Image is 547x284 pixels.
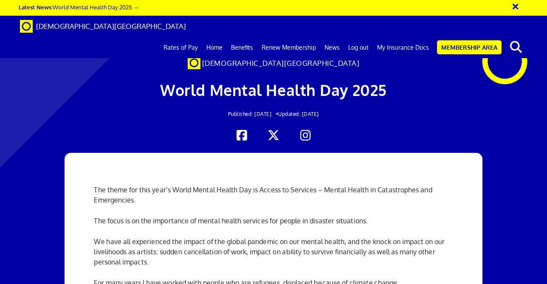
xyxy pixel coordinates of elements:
a: Home [202,37,227,58]
a: Rates of Pay [159,37,202,58]
p: The theme for this year’s World Mental Health Day is Access to Services – Mental Health in Catast... [94,185,453,205]
span: [DEMOGRAPHIC_DATA][GEOGRAPHIC_DATA] [36,22,186,31]
strong: Latest News: [19,3,53,11]
a: Membership Area [437,40,502,54]
p: We have all experienced the impact of the global pandemic on our mental health, and the knock on ... [94,236,453,267]
h2: Updated: [DATE] [107,111,440,117]
a: Benefits [227,37,257,58]
a: Log out [344,37,373,58]
a: My Insurance Docs [373,37,433,58]
span: Published: [DATE] • [228,111,279,117]
a: Latest News:World Mental Health Day 2025 → [19,3,139,11]
a: Renew Membership [257,37,320,58]
button: search [503,38,529,56]
a: News [320,37,344,58]
a: Brand [DEMOGRAPHIC_DATA][GEOGRAPHIC_DATA] [14,16,192,37]
p: The focus is on the importance of mental health services for people in disaster situations. [94,216,453,226]
span: [DEMOGRAPHIC_DATA][GEOGRAPHIC_DATA] [202,59,360,67]
span: World Mental Health Day 2025 [160,80,387,99]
